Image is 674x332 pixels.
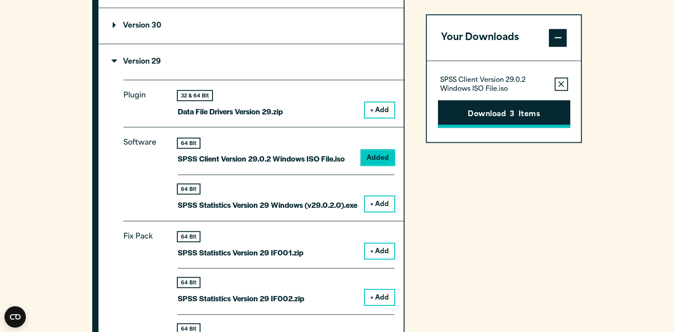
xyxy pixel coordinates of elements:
p: Plugin [123,89,163,111]
span: 3 [510,109,515,121]
button: + Add [365,290,394,305]
p: SPSS Statistics Version 29 IF001.zip [178,246,303,259]
p: SPSS Client Version 29.0.2 Windows ISO File.iso [440,76,547,94]
button: + Add [365,102,394,117]
button: + Add [365,243,394,259]
div: 64 Bit [178,184,200,194]
p: Version 30 [113,22,161,29]
div: 64 Bit [178,278,200,287]
p: Data File Drivers Version 29.zip [178,105,283,118]
p: SPSS Statistics Version 29 Windows (v29.0.2.0).exe [178,198,357,211]
summary: Version 30 [98,8,404,44]
div: 64 Bit [178,232,200,241]
p: Software [123,137,163,204]
button: Download3Items [438,100,570,128]
button: + Add [365,196,394,211]
button: Your Downloads [427,15,581,61]
button: Open CMP widget [4,306,26,328]
div: 32 & 64 Bit [178,91,212,100]
p: Version 29 [113,58,161,65]
div: Your Downloads [427,61,581,142]
summary: Version 29 [98,44,404,80]
button: Added [361,150,394,165]
p: SPSS Client Version 29.0.2 Windows ISO File.iso [178,152,345,165]
p: SPSS Statistics Version 29 IF002.zip [178,292,304,305]
div: 64 Bit [178,138,200,148]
